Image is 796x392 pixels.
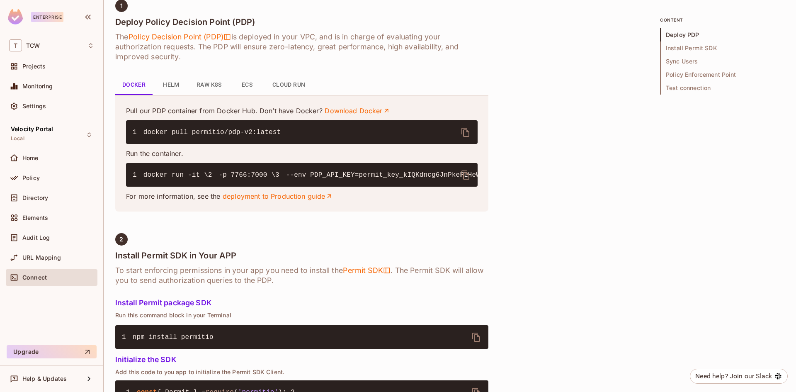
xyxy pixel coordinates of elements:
span: Projects [22,63,46,70]
p: Run this command block in your Terminal [115,312,488,319]
button: delete [456,165,476,185]
span: Audit Log [22,234,50,241]
button: ECS [228,75,266,95]
h6: To start enforcing permissions in your app you need to install the . The Permit SDK will allow yo... [115,265,488,285]
span: Sync Users [660,55,784,68]
span: 1 [122,332,133,342]
p: Add this code to you app to initialize the Permit SDK Client. [115,369,488,375]
div: Enterprise [31,12,63,22]
span: 1 [133,127,143,137]
p: Pull our PDP container from Docker Hub. Don’t have Docker? [126,106,478,115]
span: Home [22,155,39,161]
button: delete [466,327,486,347]
span: T [9,39,22,51]
button: delete [456,122,476,142]
span: 2 [119,236,123,243]
h4: Deploy Policy Decision Point (PDP) [115,17,488,27]
span: URL Mapping [22,254,61,261]
button: Raw K8s [190,75,228,95]
div: Need help? Join our Slack [695,371,772,381]
img: SReyMgAAAABJRU5ErkJggg== [8,9,23,24]
button: Cloud Run [266,75,312,95]
span: Settings [22,103,46,110]
span: Elements [22,214,48,221]
span: docker pull permitio/pdp-v2:latest [143,129,281,136]
span: Test connection [660,81,784,95]
p: content [660,17,784,23]
button: Upgrade [7,345,97,358]
h6: The is deployed in your VPC, and is in charge of evaluating your authorization requests. The PDP ... [115,32,488,62]
span: Help & Updates [22,375,67,382]
p: Run the container. [126,149,478,158]
span: docker run -it \ [143,171,208,179]
button: Helm [153,75,190,95]
span: Connect [22,274,47,281]
span: 1 [120,2,123,9]
a: Download Docker [325,106,390,115]
span: Policy [22,175,40,181]
span: Policy Decision Point (PDP) [128,32,231,42]
span: Monitoring [22,83,53,90]
span: Velocity Portal [11,126,53,132]
p: For more information, see the [126,192,478,201]
span: Policy Enforcement Point [660,68,784,81]
span: Local [11,135,24,142]
span: 3 [275,170,286,180]
span: 2 [208,170,219,180]
span: Directory [22,195,48,201]
button: Docker [115,75,153,95]
h5: Install Permit package SDK [115,299,488,307]
span: Permit SDK [343,265,391,275]
span: Deploy PDP [660,28,784,41]
span: npm install permitio [133,334,214,341]
span: Install Permit SDK [660,41,784,55]
span: 1 [133,170,143,180]
span: Workspace: TCW [26,42,40,49]
h5: Initialize the SDK [115,355,488,364]
h4: Install Permit SDK in Your APP [115,251,488,261]
a: deployment to Production guide [223,192,333,201]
